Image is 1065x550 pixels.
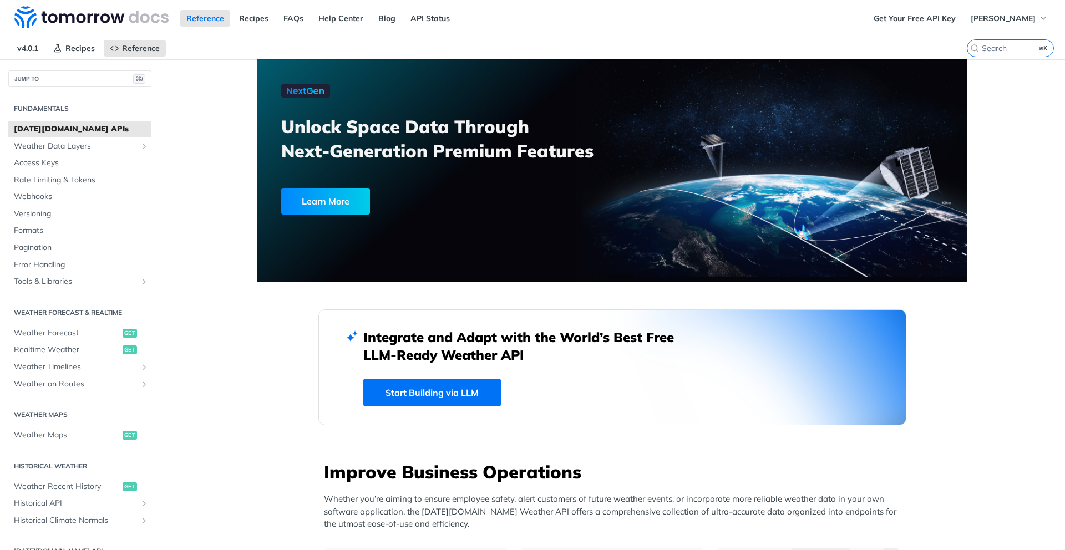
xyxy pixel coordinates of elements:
h2: Historical Weather [8,461,151,471]
a: Recipes [233,10,275,27]
a: Weather Mapsget [8,427,151,444]
a: Historical Climate NormalsShow subpages for Historical Climate Normals [8,512,151,529]
a: Weather on RoutesShow subpages for Weather on Routes [8,376,151,393]
a: Rate Limiting & Tokens [8,172,151,189]
span: [DATE][DOMAIN_NAME] APIs [14,124,149,135]
a: API Status [404,10,456,27]
span: Realtime Weather [14,344,120,355]
a: Weather Recent Historyget [8,478,151,495]
span: Rate Limiting & Tokens [14,175,149,186]
span: Formats [14,225,149,236]
a: Recipes [47,40,101,57]
img: Tomorrow.io Weather API Docs [14,6,169,28]
span: [PERSON_NAME] [971,13,1036,23]
span: Reference [122,43,160,53]
span: get [123,329,137,338]
span: Weather Maps [14,430,120,441]
button: Show subpages for Weather Data Layers [140,142,149,151]
a: Help Center [312,10,369,27]
a: Weather Data LayersShow subpages for Weather Data Layers [8,138,151,155]
p: Whether you’re aiming to ensure employee safety, alert customers of future weather events, or inc... [324,493,906,531]
a: Blog [372,10,402,27]
span: Pagination [14,242,149,253]
button: [PERSON_NAME] [965,10,1054,27]
span: Access Keys [14,157,149,169]
a: Weather TimelinesShow subpages for Weather Timelines [8,359,151,375]
span: Versioning [14,208,149,220]
a: Start Building via LLM [363,379,501,406]
button: Show subpages for Weather on Routes [140,380,149,389]
a: Access Keys [8,155,151,171]
h3: Unlock Space Data Through Next-Generation Premium Features [281,114,625,163]
h2: Weather Forecast & realtime [8,308,151,318]
span: Historical Climate Normals [14,515,137,526]
h2: Weather Maps [8,410,151,420]
h2: Fundamentals [8,104,151,114]
div: Learn More [281,188,370,215]
span: get [123,345,137,354]
a: Formats [8,222,151,239]
span: Weather Recent History [14,481,120,492]
span: Weather on Routes [14,379,137,390]
a: Reference [180,10,230,27]
a: Learn More [281,188,556,215]
span: Historical API [14,498,137,509]
span: Error Handling [14,259,149,271]
button: Show subpages for Weather Timelines [140,363,149,371]
a: FAQs [277,10,310,27]
span: Weather Timelines [14,361,137,373]
span: v4.0.1 [11,40,44,57]
span: Webhooks [14,191,149,202]
button: Show subpages for Historical Climate Normals [140,516,149,525]
span: Recipes [65,43,95,53]
a: Error Handling [8,257,151,273]
span: get [123,431,137,440]
button: Show subpages for Tools & Libraries [140,277,149,286]
span: Weather Forecast [14,328,120,339]
h3: Improve Business Operations [324,460,906,484]
button: Show subpages for Historical API [140,499,149,508]
a: [DATE][DOMAIN_NAME] APIs [8,121,151,137]
a: Tools & LibrariesShow subpages for Tools & Libraries [8,273,151,290]
a: Pagination [8,240,151,256]
a: Realtime Weatherget [8,342,151,358]
kbd: ⌘K [1037,43,1051,54]
span: Weather Data Layers [14,141,137,152]
span: Tools & Libraries [14,276,137,287]
img: NextGen [281,84,330,98]
svg: Search [970,44,979,53]
a: Weather Forecastget [8,325,151,342]
a: Webhooks [8,189,151,205]
a: Get Your Free API Key [868,10,962,27]
button: JUMP TO⌘/ [8,70,151,87]
span: get [123,482,137,491]
a: Historical APIShow subpages for Historical API [8,495,151,512]
a: Reference [104,40,166,57]
h2: Integrate and Adapt with the World’s Best Free LLM-Ready Weather API [363,328,691,364]
a: Versioning [8,206,151,222]
span: ⌘/ [133,74,145,84]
